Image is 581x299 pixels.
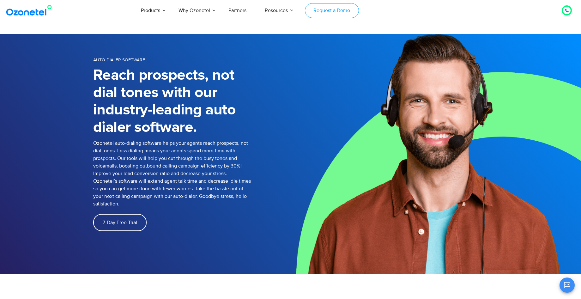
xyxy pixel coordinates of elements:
[305,3,359,18] a: Request a Demo
[93,67,251,136] h1: Reach prospects, not dial tones with our industry-leading auto dialer software.
[560,278,575,293] button: Open chat
[93,139,251,208] p: Ozonetel auto-dialing software helps your agents reach prospects, not dial tones. Less dialing me...
[93,57,145,63] span: Auto Dialer Software
[103,220,137,225] span: 7-Day Free Trial
[93,214,147,231] a: 7-Day Free Trial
